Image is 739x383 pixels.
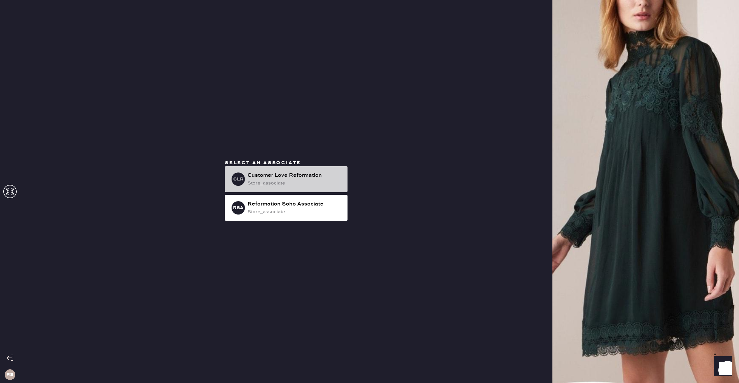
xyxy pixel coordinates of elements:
span: Select an associate [225,160,301,166]
iframe: Front Chat [707,353,736,382]
div: Customer Love Reformation [248,171,342,179]
div: store_associate [248,179,342,187]
div: store_associate [248,208,342,216]
div: Reformation Soho Associate [248,200,342,208]
h3: RSA [233,206,244,210]
h3: CLR [233,177,244,181]
h3: RS [6,372,13,377]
